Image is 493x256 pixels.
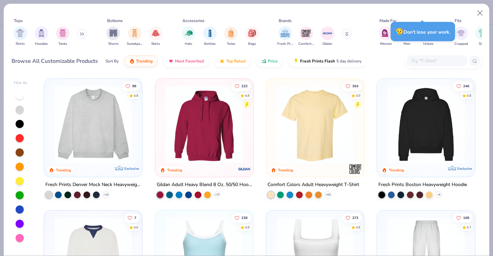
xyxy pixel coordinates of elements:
[203,26,217,47] div: filter for Bottles
[298,26,314,47] div: filter for Comfort Colors
[411,57,463,65] input: Try "T-Shirt"
[352,216,358,220] span: 273
[457,166,472,171] span: Exclusive
[227,29,235,37] img: Totes Image
[152,29,160,37] img: Skirts Image
[245,26,259,47] div: filter for Bags
[273,86,357,163] img: 029b8af0-80e6-406f-9fdc-fdf898547912
[395,27,403,36] span: 😥
[131,29,138,37] img: Sweatpants Image
[248,41,256,47] span: Bags
[151,41,160,47] span: Skirts
[108,41,119,47] span: Shorts
[277,26,293,47] div: filter for Fresh Prints
[288,55,367,67] button: Fresh Prints Flash5 day delivery
[475,26,489,47] button: filter button
[129,58,135,64] img: trending.gif
[382,29,390,37] img: Women Image
[127,41,142,47] span: Sweatpants
[277,41,293,47] span: Fresh Prints
[14,18,23,24] div: Tops
[280,28,290,38] img: Fresh Prints Image
[231,213,251,223] button: Like
[106,26,120,47] div: filter for Shorts
[455,18,461,24] div: Fits
[124,55,158,67] button: Trending
[244,225,249,230] div: 4.8
[475,26,489,47] div: filter for Slim
[248,29,256,37] img: Bags Image
[14,80,27,86] div: Filter By
[246,86,331,163] img: a164e800-7022-4571-a324-30c76f641635
[356,225,360,230] div: 4.8
[293,58,299,64] img: flash.gif
[244,93,249,98] div: 4.8
[206,29,214,37] img: Bottles Image
[182,26,195,47] div: filter for Hats
[105,58,119,64] div: Sort By
[238,162,251,176] img: Gildan logo
[463,84,469,88] span: 246
[279,18,292,24] div: Brands
[352,84,358,88] span: 304
[162,86,246,163] img: 01756b78-01f6-4cc6-8d8a-3c30c1a0c8ac
[149,26,162,47] button: filter button
[38,29,45,37] img: Hoodies Image
[110,29,117,37] img: Shorts Image
[454,26,468,47] div: filter for Cropped
[227,41,235,47] span: Totes
[356,93,360,98] div: 4.9
[168,58,174,64] img: most_fav.gif
[423,41,433,47] span: Unisex
[437,193,440,197] span: + 9
[384,86,468,163] img: 91acfc32-fd48-4d6b-bdad-a4c1a30ac3fc
[214,55,251,67] button: Top Rated
[58,41,67,47] span: Tanks
[467,93,471,98] div: 4.8
[124,213,140,223] button: Like
[467,225,471,230] div: 4.7
[45,181,141,189] div: Fresh Prints Denver Mock Neck Heavyweight Sweatshirt
[214,193,219,197] span: + 37
[322,28,333,38] img: Gildan Image
[134,93,138,98] div: 4.8
[379,26,393,47] div: filter for Women
[277,26,293,47] button: filter button
[185,41,192,47] span: Hats
[378,181,467,189] div: Fresh Prints Boston Heavyweight Hoodie
[268,181,359,189] div: Comfort Colors Adult Heavyweight T-Shirt
[14,26,27,47] div: filter for Shirts
[56,26,70,47] div: filter for Tanks
[321,26,334,47] button: filter button
[56,26,70,47] button: filter button
[203,26,217,47] button: filter button
[245,26,259,47] button: filter button
[321,26,334,47] div: filter for Gildan
[241,216,247,220] span: 238
[127,26,142,47] div: filter for Sweatpants
[134,216,136,220] span: 7
[403,41,410,47] span: Men
[16,41,25,47] span: Shirts
[463,216,469,220] span: 168
[479,41,486,47] span: Slim
[322,41,332,47] span: Gildan
[454,26,468,47] button: filter button
[391,22,455,41] div: Don’t lose your work.
[226,58,245,64] span: Top Rated
[103,193,109,197] span: + 10
[136,58,153,64] span: Trending
[125,166,139,171] span: Exclusive
[379,18,396,24] div: Made For
[268,58,278,64] span: Price
[380,41,392,47] span: Women
[132,84,136,88] span: 88
[454,41,468,47] span: Cropped
[357,86,442,163] img: e55d29c3-c55d-459c-bfd9-9b1c499ab3c6
[149,26,162,47] div: filter for Skirts
[379,26,393,47] button: filter button
[256,55,283,67] button: Price
[457,29,465,37] img: Cropped Image
[204,41,216,47] span: Bottles
[241,84,247,88] span: 223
